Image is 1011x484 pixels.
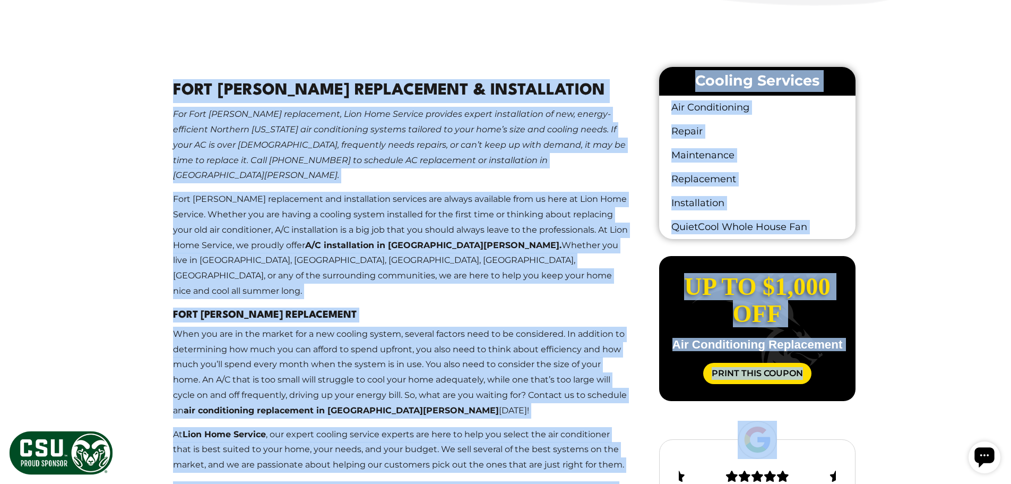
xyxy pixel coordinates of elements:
[668,339,846,351] p: Air Conditioning Replacement
[738,421,777,459] img: Google Logo
[659,96,855,120] a: Air Conditioning
[173,327,629,419] p: When you are in the market for a new cooling system, several factors need to be considered. In ad...
[8,430,114,476] img: CSU Sponsor Badge
[703,363,811,384] a: Print This Coupon
[659,215,855,239] a: QuietCool Whole House Fan
[184,405,499,415] strong: air conditioning replacement in [GEOGRAPHIC_DATA][PERSON_NAME]
[659,143,855,167] a: Maintenance
[4,4,36,36] div: Open chat widget
[173,79,629,103] h2: Fort [PERSON_NAME] Replacement & Installation
[173,308,629,322] h3: Fort [PERSON_NAME] Replacement
[305,240,561,250] strong: A/C installation in [GEOGRAPHIC_DATA][PERSON_NAME].
[659,67,855,96] li: Cooling Services
[173,109,626,180] em: For Fort [PERSON_NAME] replacement, Lion Home Service provides expert installation of new, energy...
[173,427,629,473] p: At , our expert cooling service experts are here to help you select the air conditioner that is b...
[684,273,830,327] span: Up to $1,000 off
[659,167,855,191] a: Replacement
[659,120,855,143] a: Repair
[659,191,855,215] a: Installation
[183,429,266,439] strong: Lion Home Service
[173,192,629,299] p: Fort [PERSON_NAME] replacement and installation services are always available from us here at Lio...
